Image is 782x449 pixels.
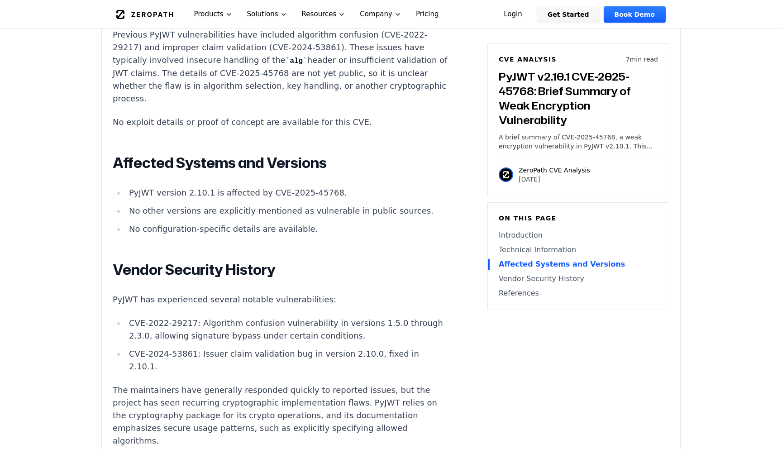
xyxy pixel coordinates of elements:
[493,6,533,23] a: Login
[125,186,449,199] li: PyJWT version 2.10.1 is affected by CVE-2025-45768.
[113,116,449,129] p: No exploit details or proof of concept are available for this CVE.
[125,317,449,342] li: CVE-2022-29217: Algorithm confusion vulnerability in versions 1.5.0 through 2.3.0, allowing signa...
[499,259,658,270] a: Affected Systems and Versions
[113,384,449,447] p: The maintainers have generally responded quickly to reported issues, but the project has seen rec...
[499,288,658,299] a: References
[519,175,590,184] p: [DATE]
[499,214,658,223] h6: On this page
[113,261,449,279] h2: Vendor Security History
[125,348,449,373] li: CVE-2024-53861: Issuer claim validation bug in version 2.10.0, fixed in 2.10.1.
[499,167,513,182] img: ZeroPath CVE Analysis
[499,273,658,284] a: Vendor Security History
[626,55,658,64] p: 7 min read
[113,29,449,105] p: Previous PyJWT vulnerabilities have included algorithm confusion (CVE-2022-29217) and improper cl...
[286,57,307,65] code: alg
[499,133,658,151] p: A brief summary of CVE-2025-45768, a weak encryption vulnerability in PyJWT v2.10.1. This post co...
[113,154,449,172] h2: Affected Systems and Versions
[125,205,449,217] li: No other versions are explicitly mentioned as vulnerable in public sources.
[499,230,658,241] a: Introduction
[499,244,658,255] a: Technical Information
[499,69,658,127] h3: PyJWT v2.10.1 CVE-2025-45768: Brief Summary of Weak Encryption Vulnerability
[125,223,449,235] li: No configuration-specific details are available.
[604,6,666,23] a: Book Demo
[499,55,557,64] h6: CVE Analysis
[519,166,590,175] p: ZeroPath CVE Analysis
[537,6,600,23] a: Get Started
[113,293,449,306] p: PyJWT has experienced several notable vulnerabilities:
